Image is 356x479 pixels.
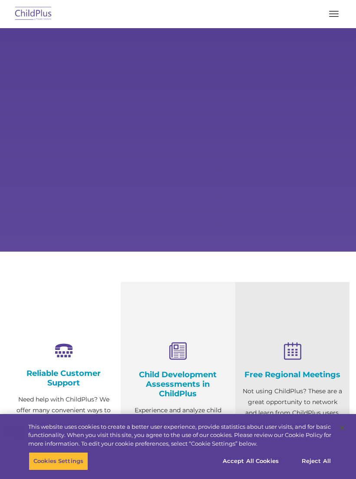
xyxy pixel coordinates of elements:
p: Experience and analyze child assessments and Head Start data management in one system with zero c... [127,405,228,470]
button: Reject All [289,452,343,470]
div: This website uses cookies to create a better user experience, provide statistics about user visit... [28,423,331,448]
button: Close [333,418,352,437]
h4: Free Regional Meetings [242,370,343,379]
p: Not using ChildPlus? These are a great opportunity to network and learn from ChildPlus users. Fin... [242,386,343,440]
button: Accept All Cookies [218,452,283,470]
h4: Reliable Customer Support [13,369,114,388]
h4: Child Development Assessments in ChildPlus [127,370,228,398]
img: ChildPlus by Procare Solutions [13,4,54,24]
button: Cookies Settings [29,452,88,470]
p: Need help with ChildPlus? We offer many convenient ways to contact our amazing Customer Support r... [13,394,114,470]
